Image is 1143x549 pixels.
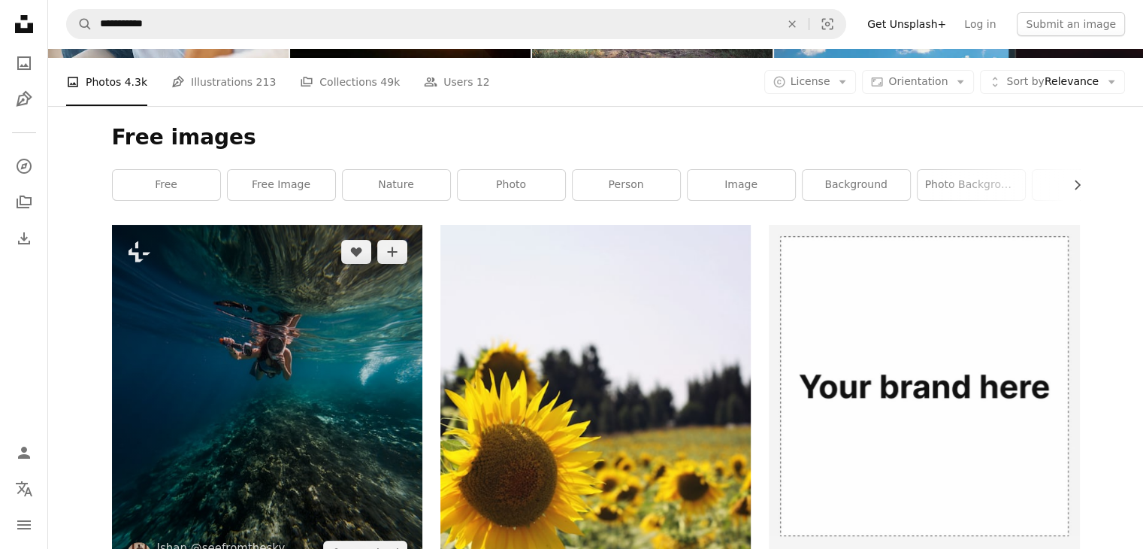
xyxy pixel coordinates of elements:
button: Clear [776,10,809,38]
a: Download History [9,223,39,253]
button: Visual search [809,10,845,38]
a: Collections 49k [300,58,400,106]
a: Illustrations 213 [171,58,276,106]
a: nature [343,170,450,200]
a: a person swimming in the ocean with a camera [112,396,422,409]
a: Collections [9,187,39,217]
span: Relevance [1006,74,1099,89]
a: Get Unsplash+ [858,12,955,36]
button: Language [9,474,39,504]
a: Home — Unsplash [9,9,39,42]
a: Log in / Sign up [9,438,39,468]
a: free image [228,170,335,200]
button: Menu [9,510,39,540]
a: photo background [918,170,1025,200]
button: Sort byRelevance [980,70,1125,94]
button: Submit an image [1017,12,1125,36]
a: photo [458,170,565,200]
button: Like [341,240,371,264]
span: 213 [256,74,277,90]
a: Log in [955,12,1005,36]
a: background [803,170,910,200]
span: Orientation [888,75,948,87]
button: Search Unsplash [67,10,92,38]
a: sky [1033,170,1140,200]
button: scroll list to the right [1063,170,1080,200]
a: Illustrations [9,84,39,114]
a: Photos [9,48,39,78]
a: free [113,170,220,200]
a: person [573,170,680,200]
img: file-1635990775102-c9800842e1cdimage [769,225,1079,535]
button: Add to Collection [377,240,407,264]
form: Find visuals sitewide [66,9,846,39]
button: License [764,70,857,94]
a: Explore [9,151,39,181]
h1: Free images [112,124,1080,151]
span: 12 [476,74,490,90]
a: Users 12 [424,58,490,106]
button: Orientation [862,70,974,94]
a: image [688,170,795,200]
span: License [791,75,830,87]
span: 49k [380,74,400,90]
span: Sort by [1006,75,1044,87]
a: sunflower field during day time [440,451,751,465]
